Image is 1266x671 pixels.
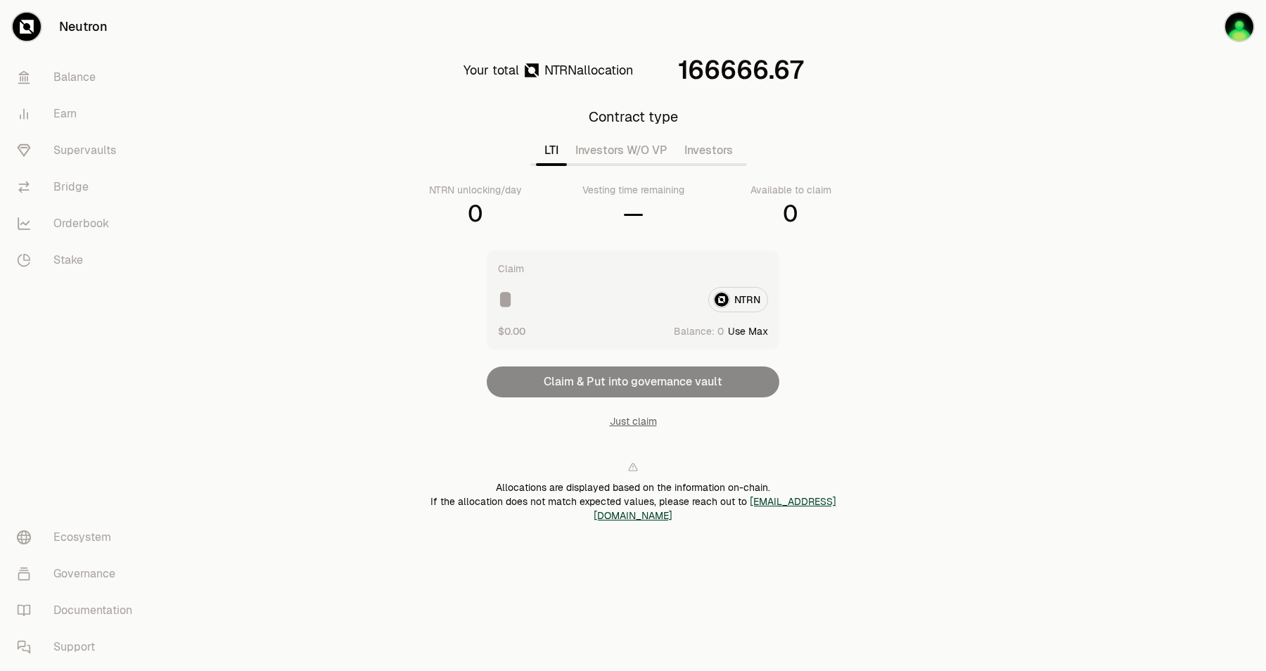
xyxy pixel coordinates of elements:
button: Use Max [728,324,768,338]
a: Governance [6,556,152,592]
button: LTI [536,136,567,165]
img: Million Dollars [1225,13,1253,41]
div: — [623,200,644,228]
button: Investors [676,136,741,165]
a: Bridge [6,169,152,205]
button: Investors W/O VP [567,136,676,165]
div: Claim [498,262,524,276]
button: $0.00 [498,324,525,338]
div: Your total [463,60,519,80]
div: allocation [544,60,633,80]
div: 0 [783,200,798,228]
span: NTRN [544,62,577,78]
div: 166666.67 [678,56,803,84]
a: Orderbook [6,205,152,242]
a: Supervaults [6,132,152,169]
div: 0 [468,200,483,228]
a: Support [6,629,152,665]
div: NTRN unlocking/day [429,183,522,197]
div: Contract type [589,107,678,127]
a: Stake [6,242,152,279]
a: Balance [6,59,152,96]
a: Ecosystem [6,519,152,556]
div: Available to claim [750,183,831,197]
span: Balance: [674,324,715,338]
button: Just claim [610,414,657,428]
div: If the allocation does not match expected values, please reach out to [391,494,875,523]
div: Allocations are displayed based on the information on-chain. [391,480,875,494]
div: Vesting time remaining [582,183,684,197]
a: Documentation [6,592,152,629]
a: Earn [6,96,152,132]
